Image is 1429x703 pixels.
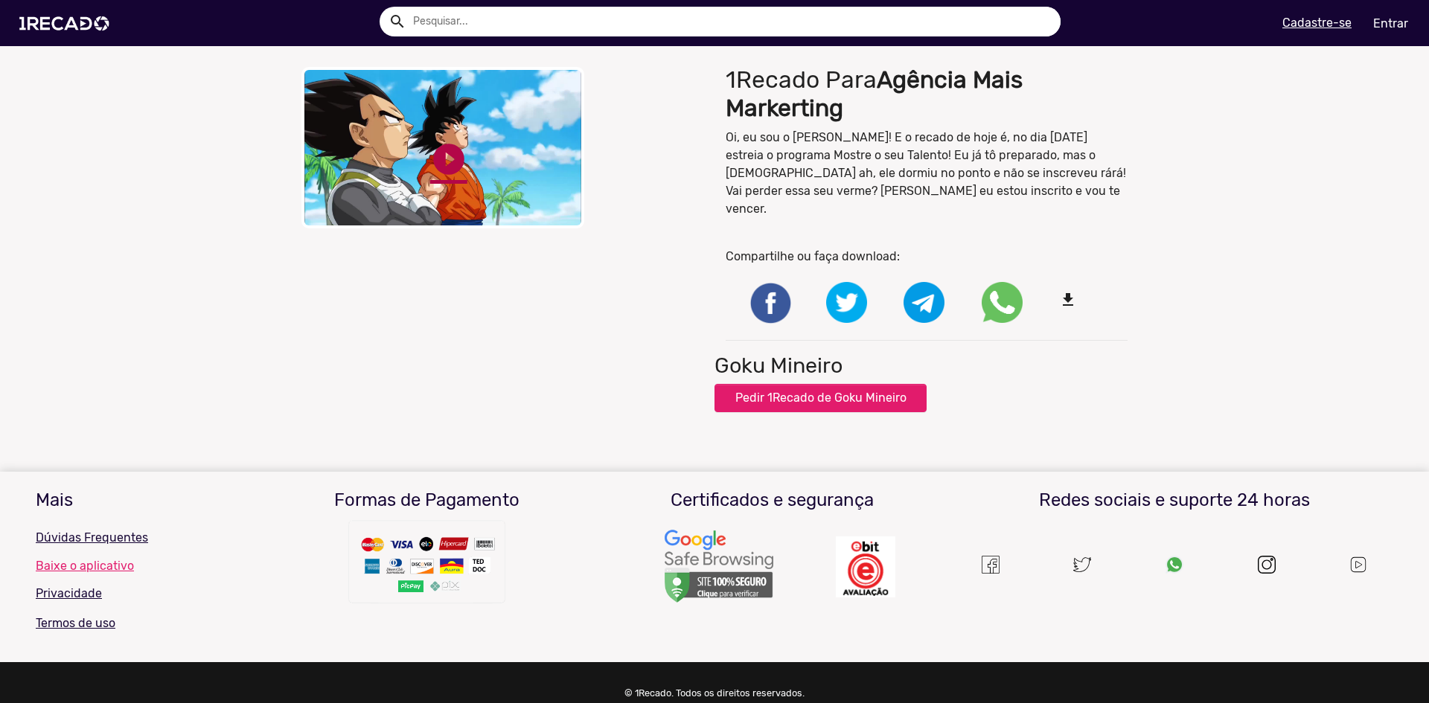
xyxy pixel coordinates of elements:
i: Share on Facebook [748,295,793,309]
mat-icon: file_download [1059,291,1100,309]
img: Um recado,1Recado,1 recado,vídeo de famosos,site para pagar famosos,vídeos e lives exclusivas de ... [1349,555,1368,574]
a: play_circle_filled [430,141,467,178]
h3: Formas de Pagamento [266,489,589,511]
h1: 1Recado Para [726,65,1128,123]
img: Um recado,1Recado,1 recado,vídeo de famosos,site para pagar famosos,vídeos e lives exclusivas de ... [982,556,1000,574]
p: Oi, eu sou o [PERSON_NAME]! E o recado de hoje é, no dia [DATE] estreia o programa Mostre o seu T... [726,129,1128,218]
h3: Redes sociais e suporte 24 horas [956,489,1393,511]
p: Dúvidas Frequentes [36,529,243,547]
u: Cadastre-se [1282,16,1352,30]
p: Privacidade [36,585,243,603]
h3: Mais [36,489,243,511]
input: Pesquisar... [402,7,1061,36]
img: Um recado,1Recado,1 recado,vídeo de famosos,site para pagar famosos,vídeos e lives exclusivas de ... [836,536,895,598]
h3: Certificados e segurança [611,489,934,511]
img: Um recado,1Recado,1 recado,vídeo de famosos,site para pagar famosos,vídeos e lives exclusivas de ... [345,517,509,614]
i: Share on Telegram [904,295,944,309]
button: Example home icon [383,7,409,33]
img: instagram.svg [1258,556,1276,574]
img: Compartilhe no facebook [748,280,793,325]
a: Baixe o aplicativo [36,559,243,573]
img: Compartilhe no twitter [826,282,867,323]
a: Entrar [1364,10,1418,36]
button: Pedir 1Recado de Goku Mineiro [714,384,927,412]
img: Compartilhe no whatsapp [982,282,1023,323]
p: Compartilhe ou faça download: [726,248,1128,266]
img: Compartilhe no telegram [904,282,944,323]
img: Um recado,1Recado,1 recado,vídeo de famosos,site para pagar famosos,vídeos e lives exclusivas de ... [663,529,775,605]
mat-icon: Example home icon [389,13,406,31]
img: Um recado,1Recado,1 recado,vídeo de famosos,site para pagar famosos,vídeos e lives exclusivas de ... [1166,556,1183,574]
i: Share on WhatsApp [982,295,1023,309]
video: Your browser does not support HTML5 video. [301,67,584,228]
h2: Goku Mineiro [714,353,843,379]
img: twitter.svg [1073,556,1091,574]
b: Agência Mais Markerting [726,65,1023,122]
p: Termos de uso [36,614,243,632]
i: Share on Twitter [826,295,867,309]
